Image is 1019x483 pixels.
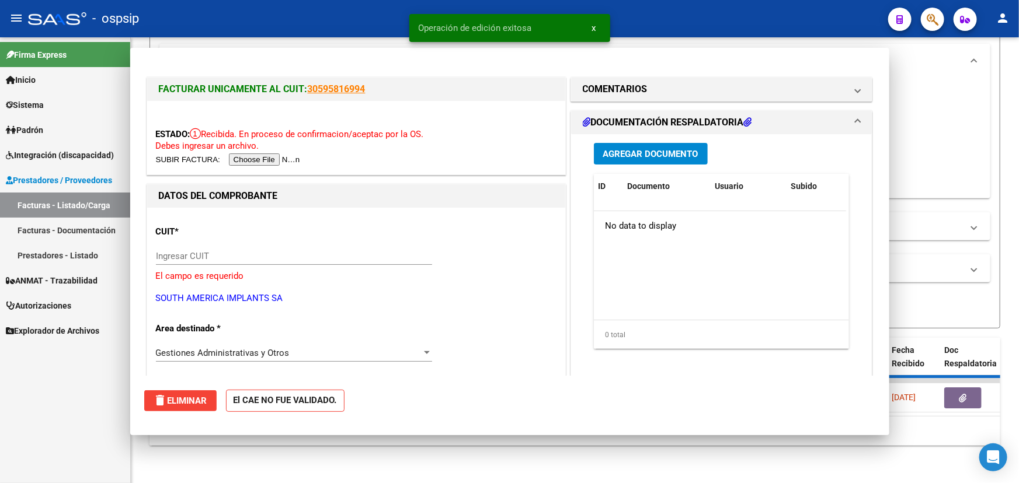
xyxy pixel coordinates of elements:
[787,174,845,199] datatable-header-cell: Subido
[583,17,606,38] button: x
[159,190,278,201] strong: DATOS DEL COMPROBANTE
[156,269,557,283] p: El campo es requerido
[715,181,744,191] span: Usuario
[711,174,787,199] datatable-header-cell: Usuario
[156,139,557,153] p: Debes ingresar un archivo.
[156,129,190,139] span: ESTADO:
[6,149,114,162] span: Integración (discapacidad)
[156,348,290,358] span: Gestiones Administrativas y Otros
[571,134,872,376] div: DOCUMENTACIÓN RESPALDATORIA
[156,225,276,239] p: CUIT
[6,324,99,337] span: Explorador de Archivos
[6,48,67,61] span: Firma Express
[159,83,308,94] span: FACTURAR UNICAMENTE AL CUIT:
[940,338,1010,389] datatable-header-cell: Doc Respaldatoria
[594,143,708,164] button: Agregar Documento
[979,443,1007,471] div: Open Intercom Messenger
[571,111,872,134] mat-expansion-panel-header: DOCUMENTACIÓN RESPALDATORIA
[156,322,276,335] p: Area destinado *
[6,274,98,287] span: ANMAT - Trazabilidad
[791,181,818,191] span: Subido
[144,390,217,411] button: Eliminar
[6,124,43,136] span: Padrón
[603,149,698,159] span: Agregar Documento
[628,181,670,191] span: Documento
[623,174,711,199] datatable-header-cell: Documento
[6,99,44,111] span: Sistema
[594,211,846,240] div: No data to display
[583,82,648,96] h1: COMENTARIOS
[154,393,168,407] mat-icon: delete
[156,292,557,305] p: SOUTH AMERICA IMPLANTS SA
[892,393,916,402] span: [DATE]
[887,338,940,389] datatable-header-cell: Fecha Recibido
[419,22,532,34] span: Operación de edición exitosa
[996,11,1010,25] mat-icon: person
[308,83,366,94] a: 30595816994
[154,395,207,406] span: Eliminar
[571,78,872,101] mat-expansion-panel-header: COMENTARIOS
[190,129,424,139] span: Recibida. En proceso de confirmacion/aceptac por la OS.
[92,6,139,32] span: - ospsip
[892,345,924,368] span: Fecha Recibido
[6,299,71,312] span: Autorizaciones
[944,345,997,368] span: Doc Respaldatoria
[599,181,606,191] span: ID
[226,390,345,412] strong: El CAE NO FUE VALIDADO.
[594,174,623,199] datatable-header-cell: ID
[592,23,596,33] span: x
[6,174,112,187] span: Prestadores / Proveedores
[6,73,36,86] span: Inicio
[845,174,903,199] datatable-header-cell: Acción
[9,11,23,25] mat-icon: menu
[583,116,752,129] h1: DOCUMENTACIÓN RESPALDATORIA
[594,320,850,349] div: 0 total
